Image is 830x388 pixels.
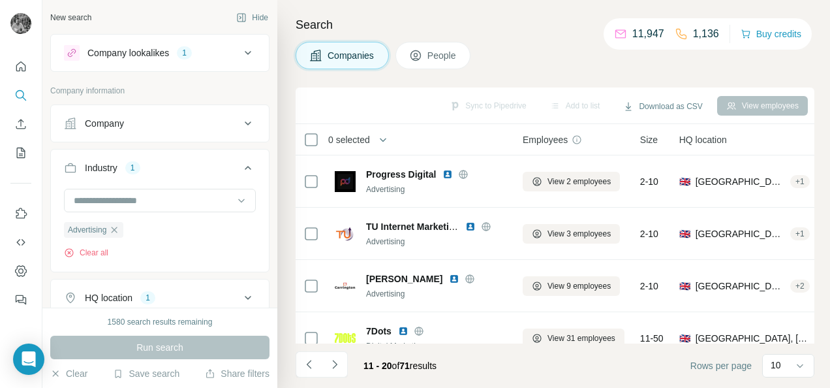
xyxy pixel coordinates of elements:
[335,276,356,297] img: Logo of Carrington
[177,47,192,59] div: 1
[392,361,400,371] span: of
[10,55,31,78] button: Quick start
[547,176,611,187] span: View 2 employees
[790,176,810,187] div: + 1
[696,175,785,188] span: [GEOGRAPHIC_DATA], [GEOGRAPHIC_DATA], [GEOGRAPHIC_DATA]
[366,272,442,285] span: [PERSON_NAME]
[140,292,155,304] div: 1
[741,25,801,43] button: Buy credits
[328,49,375,62] span: Companies
[10,112,31,136] button: Enrich CSV
[363,361,392,371] span: 11 - 20
[366,221,460,232] span: TU Internet Marketing
[547,332,615,344] span: View 31 employees
[679,332,690,345] span: 🇬🇧
[523,276,620,296] button: View 9 employees
[10,202,31,225] button: Use Surfe on LinkedIn
[547,280,611,292] span: View 9 employees
[427,49,457,62] span: People
[449,274,459,284] img: LinkedIn logo
[51,282,269,314] button: HQ location1
[10,84,31,107] button: Search
[366,288,507,300] div: Advertising
[85,161,117,174] div: Industry
[10,259,31,283] button: Dashboard
[113,367,179,380] button: Save search
[771,359,781,372] p: 10
[10,13,31,34] img: Avatar
[335,223,356,244] img: Logo of TU Internet Marketing
[696,227,785,240] span: [GEOGRAPHIC_DATA], [GEOGRAPHIC_DATA], [GEOGRAPHIC_DATA]
[640,332,664,345] span: 11-50
[64,247,108,259] button: Clear all
[51,108,269,139] button: Company
[322,351,348,378] button: Navigate to next page
[87,46,169,59] div: Company lookalikes
[523,172,620,191] button: View 2 employees
[85,291,132,304] div: HQ location
[640,175,658,188] span: 2-10
[50,367,87,380] button: Clear
[523,224,620,244] button: View 3 employees
[690,359,752,372] span: Rows per page
[523,133,568,146] span: Employees
[328,133,370,146] span: 0 selected
[679,280,690,293] span: 🇬🇧
[335,333,356,343] img: Logo of 7Dots
[366,184,507,195] div: Advertising
[366,340,507,352] div: Digital Marketing
[679,133,727,146] span: HQ location
[296,16,814,34] h4: Search
[366,168,436,181] span: Progress Digital
[790,280,810,292] div: + 2
[51,152,269,189] button: Industry1
[679,175,690,188] span: 🇬🇧
[696,280,785,293] span: [GEOGRAPHIC_DATA], [GEOGRAPHIC_DATA]
[790,228,810,240] div: + 1
[108,316,213,328] div: 1580 search results remaining
[10,141,31,165] button: My lists
[13,344,44,375] div: Open Intercom Messenger
[523,329,624,348] button: View 31 employees
[398,326,408,336] img: LinkedIn logo
[614,97,711,116] button: Download as CSV
[696,332,810,345] span: [GEOGRAPHIC_DATA], [GEOGRAPHIC_DATA], [GEOGRAPHIC_DATA]
[640,227,658,240] span: 2-10
[51,37,269,69] button: Company lookalikes1
[547,228,611,240] span: View 3 employees
[442,169,453,180] img: LinkedIn logo
[50,85,269,97] p: Company information
[693,26,719,42] p: 1,136
[227,8,277,27] button: Hide
[399,361,410,371] span: 71
[363,361,437,371] span: results
[632,26,664,42] p: 11,947
[640,280,658,293] span: 2-10
[125,162,140,174] div: 1
[679,227,690,240] span: 🇬🇧
[68,224,106,236] span: Advertising
[85,117,124,130] div: Company
[366,325,392,338] span: 7Dots
[640,133,658,146] span: Size
[296,351,322,378] button: Navigate to previous page
[335,171,356,192] img: Logo of Progress Digital
[10,288,31,312] button: Feedback
[50,12,91,24] div: New search
[10,231,31,254] button: Use Surfe API
[366,236,507,248] div: Advertising
[465,221,476,232] img: LinkedIn logo
[205,367,269,380] button: Share filters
